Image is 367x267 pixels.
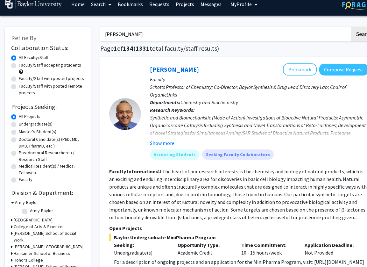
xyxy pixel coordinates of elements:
[150,99,180,105] b: Departments:
[11,189,84,197] h2: Division & Department:
[305,241,359,249] p: Application Deadline:
[123,44,133,52] span: 134
[11,44,84,52] h2: Collaboration Status:
[150,139,174,147] button: Show more
[173,241,236,256] div: Academic Credit
[180,99,238,105] span: Chemistry and Biochemistry
[14,257,43,263] h3: Honors College
[14,250,70,257] h3: Hankamer School of Business
[19,136,84,149] label: Doctoral Candidate(s) (PhD, MD, DMD, PharmD, etc.)
[19,121,53,127] label: Undergraduate(s)
[109,168,367,220] fg-read-more: At the heart of our research interests is the chemistry and biology of natural products, which is...
[5,238,27,262] iframe: Chat
[14,223,65,230] h3: College of Arts & Sciences
[300,241,363,256] div: Not Provided
[14,230,84,243] h3: [PERSON_NAME] School of Social Work
[114,241,168,249] p: Seeking:
[114,44,117,52] span: 1
[11,34,36,42] span: Refine By
[136,44,150,52] span: 1331
[11,103,84,111] h2: Projects Seeking:
[230,1,252,7] span: My Profile
[30,207,53,214] label: Army-Baylor
[19,75,84,82] label: Faculty/Staff with posted projects
[19,54,48,61] label: All Faculty/Staff
[202,149,274,160] mat-chip: Seeking Faculty Collaborators
[109,168,157,175] b: Faculty Information:
[19,128,56,135] label: Master's Student(s)
[19,176,32,183] label: Faculty
[19,163,84,176] label: Medical Resident(s) / Medical Fellow(s)
[14,243,83,250] h3: [PERSON_NAME][GEOGRAPHIC_DATA]
[150,107,195,113] b: Research Keywords:
[114,249,168,256] div: Undergraduate(s)
[19,113,40,120] label: All Projects
[150,149,200,160] mat-chip: Accepting Students
[241,241,295,249] p: Time Commitment:
[14,217,53,223] h3: [GEOGRAPHIC_DATA]
[19,149,84,163] label: Postdoctoral Researcher(s) / Research Staff
[19,83,84,96] label: Faculty/Staff with posted remote projects
[100,27,350,41] input: Search Keywords
[150,65,199,73] a: [PERSON_NAME]
[283,63,317,76] button: Add Daniel Romo to Bookmarks
[15,199,38,206] h3: Army-Baylor
[178,241,232,249] p: Opportunity Type:
[236,241,300,256] div: 10 - 15 hours/week
[19,62,81,69] label: Faculty/Staff accepting students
